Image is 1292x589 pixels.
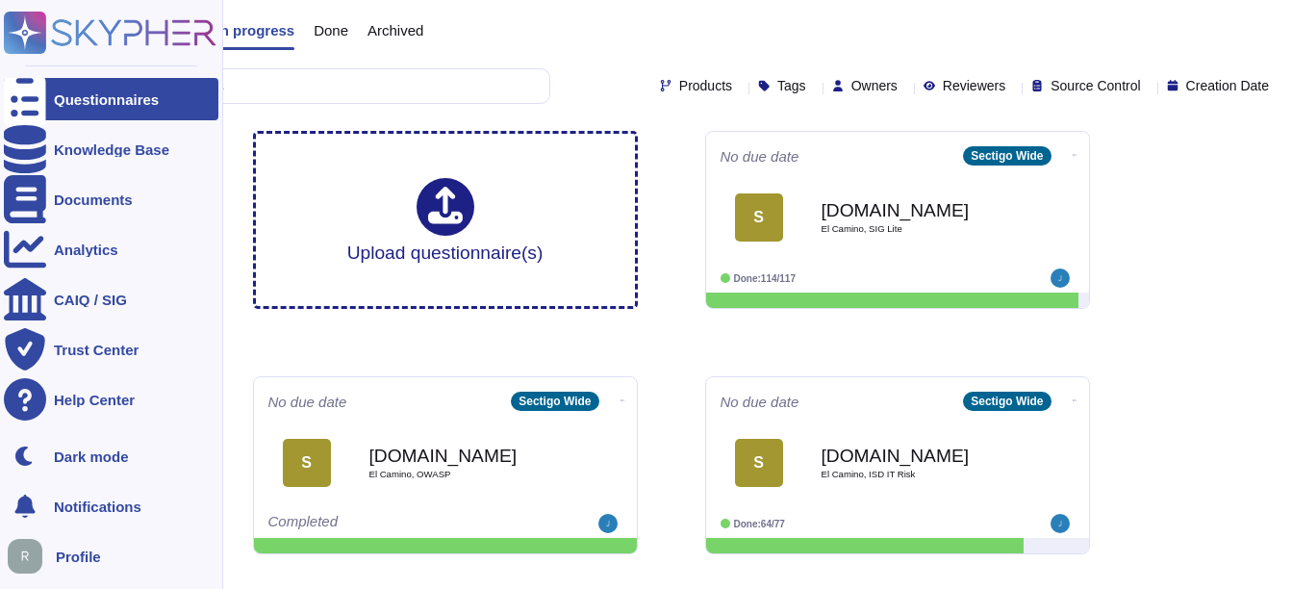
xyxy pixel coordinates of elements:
[734,273,797,284] span: Done: 114/117
[283,439,331,487] div: S
[54,449,129,464] div: Dark mode
[54,192,133,207] div: Documents
[54,293,127,307] div: CAIQ / SIG
[54,499,141,514] span: Notifications
[4,278,218,320] a: CAIQ / SIG
[4,328,218,371] a: Trust Center
[721,149,799,164] span: No due date
[777,79,806,92] span: Tags
[215,23,294,38] span: In progress
[1186,79,1269,92] span: Creation Date
[54,243,118,257] div: Analytics
[679,79,732,92] span: Products
[54,92,159,107] div: Questionnaires
[851,79,898,92] span: Owners
[511,392,598,411] div: Sectigo Wide
[1051,269,1070,288] img: user
[1051,514,1070,533] img: user
[822,447,1014,465] b: [DOMAIN_NAME]
[822,224,1014,234] span: El Camino, SIG Lite
[4,535,56,577] button: user
[4,128,218,170] a: Knowledge Base
[735,439,783,487] div: S
[369,470,562,479] span: El Camino, OWASP
[721,395,799,409] span: No due date
[963,392,1051,411] div: Sectigo Wide
[56,550,101,564] span: Profile
[735,193,783,242] div: S
[367,23,423,38] span: Archived
[822,201,1014,219] b: [DOMAIN_NAME]
[369,447,562,465] b: [DOMAIN_NAME]
[4,378,218,421] a: Help Center
[943,79,1005,92] span: Reviewers
[4,78,218,120] a: Questionnaires
[4,228,218,270] a: Analytics
[314,23,348,38] span: Done
[268,514,504,533] div: Completed
[76,69,549,103] input: Search by keywords
[822,470,1014,479] span: El Camino, ISD IT Risk
[54,142,169,157] div: Knowledge Base
[734,519,785,529] span: Done: 64/77
[268,395,347,409] span: No due date
[347,178,544,262] div: Upload questionnaire(s)
[54,393,135,407] div: Help Center
[8,539,42,574] img: user
[4,178,218,220] a: Documents
[963,146,1051,166] div: Sectigo Wide
[1051,79,1140,92] span: Source Control
[598,514,618,533] img: user
[54,343,139,357] div: Trust Center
